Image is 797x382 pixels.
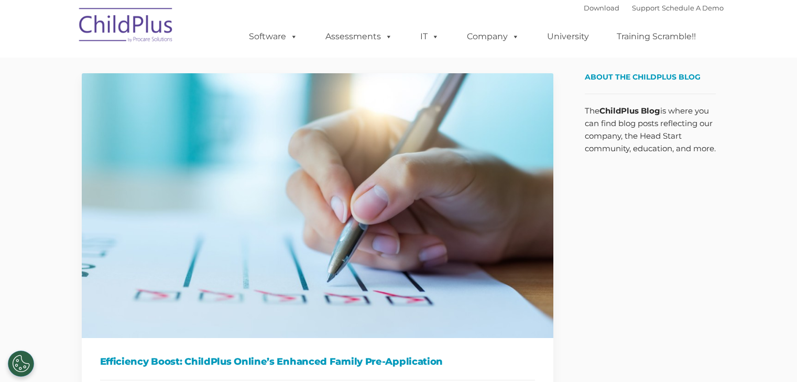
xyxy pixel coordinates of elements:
[315,26,403,47] a: Assessments
[537,26,599,47] a: University
[410,26,450,47] a: IT
[585,72,701,82] span: About the ChildPlus Blog
[662,4,724,12] a: Schedule A Demo
[606,26,706,47] a: Training Scramble!!
[585,105,716,155] p: The is where you can find blog posts reflecting our company, the Head Start community, education,...
[100,354,535,369] h1: Efficiency Boost: ChildPlus Online’s Enhanced Family Pre-Application
[584,4,619,12] a: Download
[8,351,34,377] button: Cookies Settings
[456,26,530,47] a: Company
[238,26,308,47] a: Software
[82,73,553,338] img: Efficiency Boost: ChildPlus Online's Enhanced Family Pre-Application Process - Streamlining Appli...
[584,4,724,12] font: |
[632,4,660,12] a: Support
[74,1,179,53] img: ChildPlus by Procare Solutions
[599,106,660,116] strong: ChildPlus Blog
